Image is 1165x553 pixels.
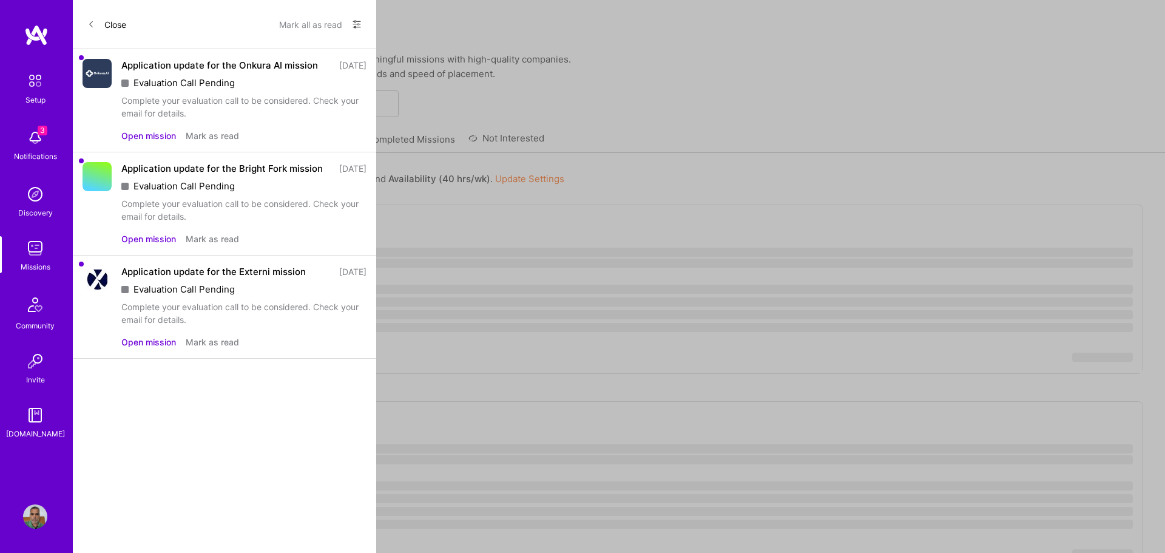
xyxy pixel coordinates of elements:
button: Close [87,15,126,34]
button: Mark all as read [279,15,342,34]
div: [DATE] [339,162,366,175]
img: Invite [23,349,47,373]
div: [DATE] [339,265,366,278]
div: Missions [21,260,50,273]
img: Company Logo [83,59,112,88]
div: Complete your evaluation call to be considered. Check your email for details. [121,300,366,326]
div: Setup [25,93,46,106]
img: logo [24,24,49,46]
div: [DATE] [339,59,366,72]
div: Application update for the Onkura AI mission [121,59,318,72]
button: Open mission [121,232,176,245]
button: Open mission [121,336,176,348]
div: Complete your evaluation call to be considered. Check your email for details. [121,94,366,120]
button: Mark as read [186,336,239,348]
img: guide book [23,403,47,427]
a: User Avatar [20,504,50,529]
div: Community [16,319,55,332]
img: User Avatar [23,504,47,529]
div: Application update for the Bright Fork mission [121,162,323,175]
img: discovery [23,182,47,206]
button: Mark as read [186,232,239,245]
div: Application update for the Externi mission [121,265,306,278]
div: Complete your evaluation call to be considered. Check your email for details. [121,197,366,223]
button: Mark as read [186,129,239,142]
img: teamwork [23,236,47,260]
img: Community [21,290,50,319]
img: setup [22,68,48,93]
button: Open mission [121,129,176,142]
div: [DOMAIN_NAME] [6,427,65,440]
div: Evaluation Call Pending [121,180,366,192]
img: Company Logo [87,270,107,290]
div: Invite [26,373,45,386]
div: Discovery [18,206,53,219]
div: Evaluation Call Pending [121,283,366,296]
div: Evaluation Call Pending [121,76,366,89]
